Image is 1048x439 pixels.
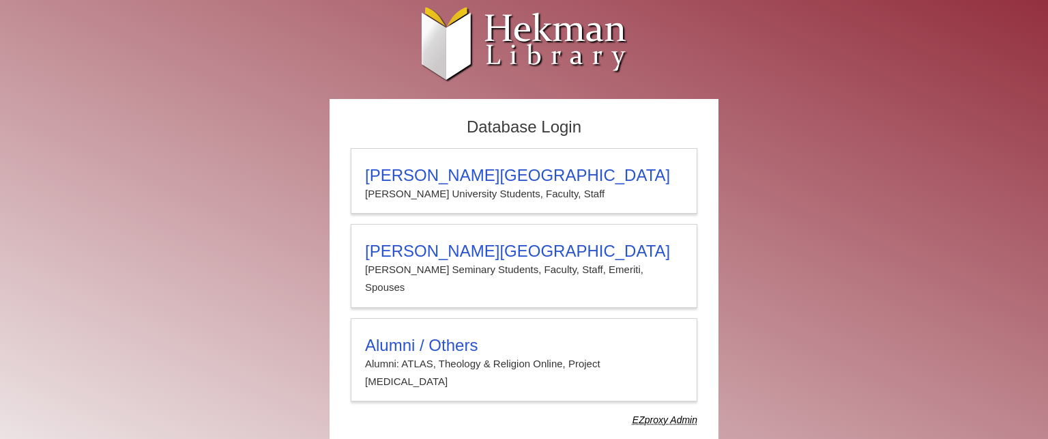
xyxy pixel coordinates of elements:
p: [PERSON_NAME] University Students, Faculty, Staff [365,185,683,203]
summary: Alumni / OthersAlumni: ATLAS, Theology & Religion Online, Project [MEDICAL_DATA] [365,336,683,391]
h3: [PERSON_NAME][GEOGRAPHIC_DATA] [365,166,683,185]
h3: Alumni / Others [365,336,683,355]
dfn: Use Alumni login [632,414,697,425]
a: [PERSON_NAME][GEOGRAPHIC_DATA][PERSON_NAME] University Students, Faculty, Staff [351,148,697,214]
h2: Database Login [344,113,704,141]
p: [PERSON_NAME] Seminary Students, Faculty, Staff, Emeriti, Spouses [365,261,683,297]
a: [PERSON_NAME][GEOGRAPHIC_DATA][PERSON_NAME] Seminary Students, Faculty, Staff, Emeriti, Spouses [351,224,697,308]
p: Alumni: ATLAS, Theology & Religion Online, Project [MEDICAL_DATA] [365,355,683,391]
h3: [PERSON_NAME][GEOGRAPHIC_DATA] [365,242,683,261]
